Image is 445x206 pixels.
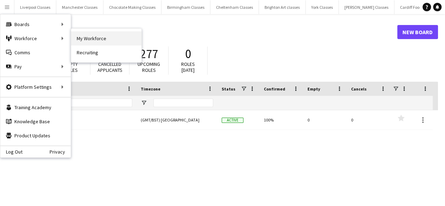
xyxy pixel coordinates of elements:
button: Manchester Classes [56,0,103,14]
a: Comms [0,45,71,60]
a: Knowledge Base [0,114,71,129]
span: Upcoming roles [138,61,160,73]
span: Timezone [141,86,160,92]
a: Training Academy [0,100,71,114]
a: Privacy [50,149,71,155]
span: Status [222,86,235,92]
a: Recruiting [71,45,141,60]
span: Roles [DATE] [181,61,195,73]
button: [PERSON_NAME] Classes [339,0,394,14]
a: My Workforce [71,31,141,45]
button: York Classes [306,0,339,14]
div: 100% [260,110,303,130]
span: Cancels [351,86,367,92]
button: Brighton Art classes [259,0,306,14]
div: (GMT/BST) [GEOGRAPHIC_DATA] [136,110,217,130]
div: 0 [303,110,347,130]
div: Workforce [0,31,71,45]
button: Open Filter Menu [141,100,147,106]
button: Cheltenham Classes [210,0,259,14]
span: Active [222,118,243,123]
input: Board name Filter Input [29,99,132,107]
span: Confirmed [264,86,285,92]
button: Liverpool Classes [14,0,56,14]
button: Chocolate Making Classes [103,0,161,14]
span: Empty [307,86,320,92]
a: New Board [397,25,438,39]
span: 0 [185,46,191,62]
a: Log Out [0,149,23,155]
h1: Boards [12,27,397,37]
input: Timezone Filter Input [153,99,213,107]
div: Pay [0,60,71,74]
button: Birmingham Classes [161,0,210,14]
span: 277 [140,46,158,62]
a: Product Updates [0,129,71,143]
div: Platform Settings [0,80,71,94]
a: Chocolate Making Classes [17,110,132,130]
span: Cancelled applicants [97,61,122,73]
div: Boards [0,17,71,31]
div: 0 [347,110,390,130]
